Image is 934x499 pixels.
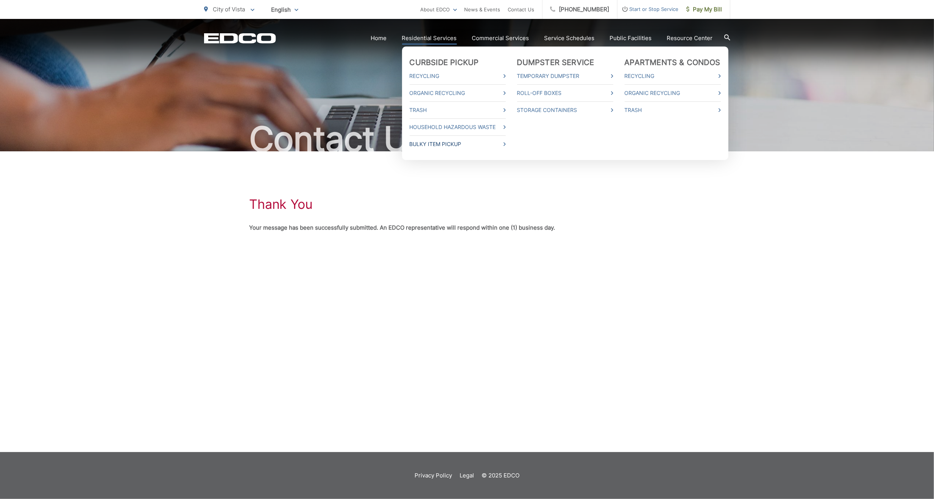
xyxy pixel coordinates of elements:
a: Household Hazardous Waste [410,123,506,132]
a: Temporary Dumpster [517,72,613,81]
span: Pay My Bill [686,5,722,14]
a: News & Events [465,5,501,14]
a: About EDCO [421,5,457,14]
span: English [266,3,304,16]
a: Public Facilities [610,34,652,43]
a: Recycling [625,72,721,81]
h2: Contact Us [204,120,730,158]
a: Trash [410,106,506,115]
a: Dumpster Service [517,58,594,67]
a: Service Schedules [544,34,595,43]
a: Trash [625,106,721,115]
a: Commercial Services [472,34,529,43]
h1: Thank You [249,197,313,212]
strong: Your message has been successfully submitted. An EDCO representative will respond within one (1) ... [249,224,555,231]
a: Recycling [410,72,506,81]
a: Bulky Item Pickup [410,140,506,149]
a: Residential Services [402,34,457,43]
a: Resource Center [667,34,713,43]
a: Privacy Policy [415,471,452,480]
a: Organic Recycling [410,89,506,98]
a: Organic Recycling [625,89,721,98]
a: Storage Containers [517,106,613,115]
a: Apartments & Condos [625,58,720,67]
p: © 2025 EDCO [482,471,519,480]
a: Roll-Off Boxes [517,89,613,98]
a: Contact Us [508,5,535,14]
a: Home [371,34,387,43]
a: Legal [460,471,474,480]
span: City of Vista [213,6,245,13]
a: Curbside Pickup [410,58,479,67]
a: EDCD logo. Return to the homepage. [204,33,276,44]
